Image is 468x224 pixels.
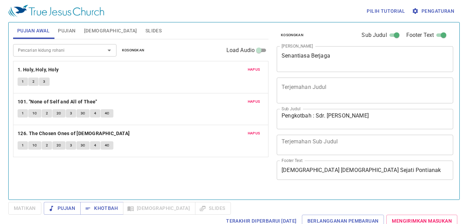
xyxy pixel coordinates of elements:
[122,47,144,53] span: Kosongkan
[39,78,49,86] button: 3
[66,109,76,118] button: 3
[77,141,90,150] button: 3C
[49,204,75,213] span: Pujian
[281,32,303,38] span: Kosongkan
[244,65,264,74] button: Hapus
[105,110,110,116] span: 4C
[18,129,130,138] b: 126. The Chosen Ones of [DEMOGRAPHIC_DATA]
[32,110,37,116] span: 1C
[86,204,118,213] span: Khotbah
[90,141,100,150] button: 4
[42,141,52,150] button: 2
[101,109,114,118] button: 4C
[22,79,24,85] span: 1
[17,27,50,35] span: Pujian Awal
[248,67,260,73] span: Hapus
[90,109,100,118] button: 4
[46,110,48,116] span: 2
[22,110,24,116] span: 1
[32,142,37,149] span: 1C
[58,27,75,35] span: Pujian
[118,46,149,54] button: Kosongkan
[248,99,260,105] span: Hapus
[410,5,457,18] button: Pengaturan
[244,129,264,138] button: Hapus
[43,79,45,85] span: 3
[28,141,41,150] button: 1C
[28,78,39,86] button: 2
[18,98,98,106] button: 101. "None of Self and All of Thee"
[70,142,72,149] span: 3
[105,142,110,149] span: 4C
[94,142,96,149] span: 4
[18,98,97,106] b: 101. "None of Self and All of Thee"
[364,5,408,18] button: Pilih tutorial
[282,52,448,65] textarea: Senantiasa Berjaga
[18,141,28,150] button: 1
[84,27,137,35] span: [DEMOGRAPHIC_DATA]
[104,45,114,55] button: Open
[367,7,405,16] span: Pilih tutorial
[46,142,48,149] span: 2
[248,130,260,136] span: Hapus
[77,109,90,118] button: 3C
[145,27,162,35] span: Slides
[18,109,28,118] button: 1
[277,31,307,39] button: Kosongkan
[226,46,255,54] span: Load Audio
[66,141,76,150] button: 3
[18,65,60,74] button: 1. Holy, Holy, Holy
[18,78,28,86] button: 1
[244,98,264,106] button: Hapus
[18,129,131,138] button: 126. The Chosen Ones of [DEMOGRAPHIC_DATA]
[362,31,387,39] span: Sub Judul
[52,141,65,150] button: 2C
[81,110,85,116] span: 3C
[18,65,59,74] b: 1. Holy, Holy, Holy
[101,141,114,150] button: 4C
[57,110,61,116] span: 2C
[52,109,65,118] button: 2C
[32,79,34,85] span: 2
[413,7,454,16] span: Pengaturan
[70,110,72,116] span: 3
[406,31,434,39] span: Footer Text
[44,202,81,215] button: Pujian
[81,142,85,149] span: 3C
[28,109,41,118] button: 1C
[8,5,104,17] img: True Jesus Church
[57,142,61,149] span: 2C
[282,112,448,125] textarea: Pengkotbah : Sdr. [PERSON_NAME]
[22,142,24,149] span: 1
[42,109,52,118] button: 2
[94,110,96,116] span: 4
[80,202,123,215] button: Khotbah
